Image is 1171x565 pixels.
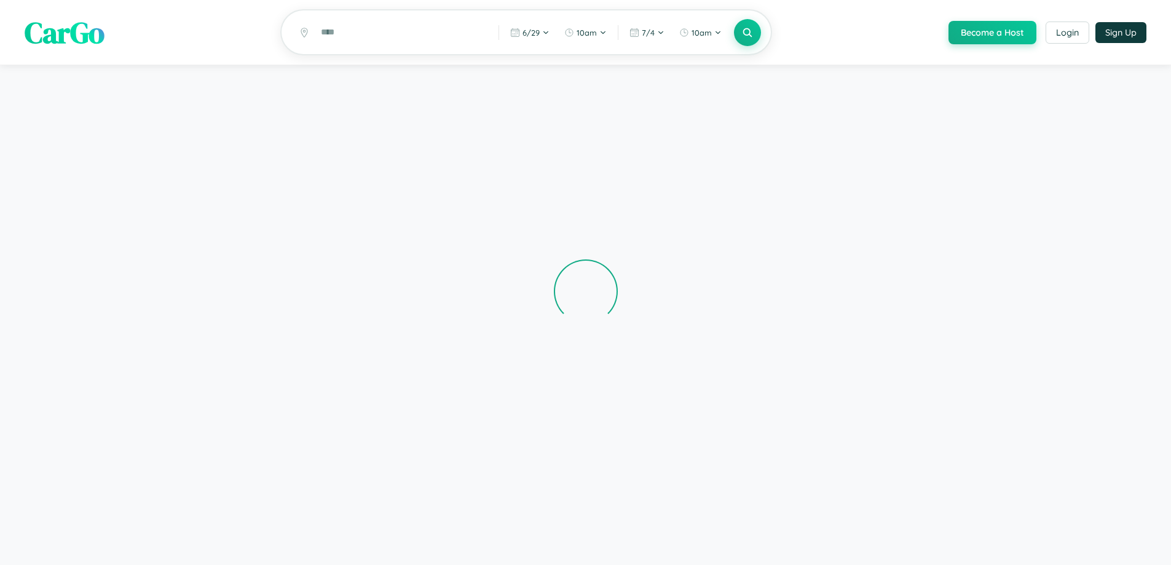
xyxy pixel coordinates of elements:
[673,23,728,42] button: 10am
[692,28,712,38] span: 10am
[642,28,655,38] span: 7 / 4
[948,21,1036,44] button: Become a Host
[1046,22,1089,44] button: Login
[577,28,597,38] span: 10am
[522,28,540,38] span: 6 / 29
[1095,22,1146,43] button: Sign Up
[623,23,671,42] button: 7/4
[558,23,613,42] button: 10am
[25,12,104,53] span: CarGo
[504,23,556,42] button: 6/29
